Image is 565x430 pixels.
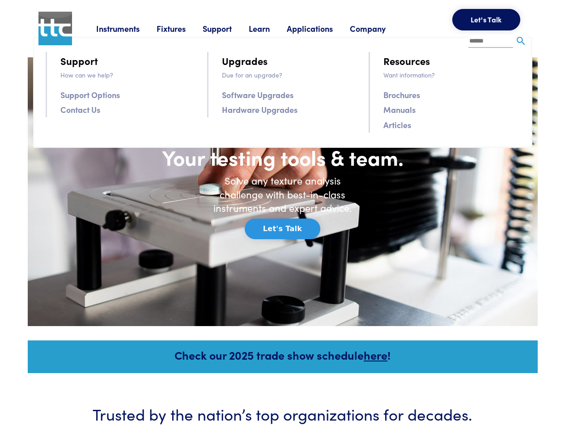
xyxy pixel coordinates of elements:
h6: Solve any texture analysis challenge with best-in-class instruments and expert advice. [207,174,359,215]
a: Resources [383,53,430,69]
a: Articles [383,118,411,131]
a: Brochures [383,88,420,101]
a: here [364,347,387,363]
a: Support Options [60,88,120,101]
p: Want information? [383,70,519,80]
a: Support [203,23,249,34]
h5: Check our 2025 trade show schedule ! [40,347,526,363]
a: Software Upgrades [222,88,293,101]
a: Hardware Upgrades [222,103,297,116]
a: Upgrades [222,53,268,69]
button: Let's Talk [452,9,520,30]
a: Company [350,23,403,34]
img: ttc_logo_1x1_v1.0.png [38,12,72,45]
h3: Trusted by the nation’s top organizations for decades. [55,403,511,425]
a: Applications [287,23,350,34]
a: Instruments [96,23,157,34]
button: Let's Talk [245,219,320,239]
a: Fixtures [157,23,203,34]
p: How can we help? [60,70,196,80]
p: Due for an upgrade? [222,70,358,80]
a: Support [60,53,98,69]
a: Manuals [383,103,416,116]
a: Contact Us [60,103,100,116]
a: Learn [249,23,287,34]
h1: Your testing tools & team. [131,144,435,170]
